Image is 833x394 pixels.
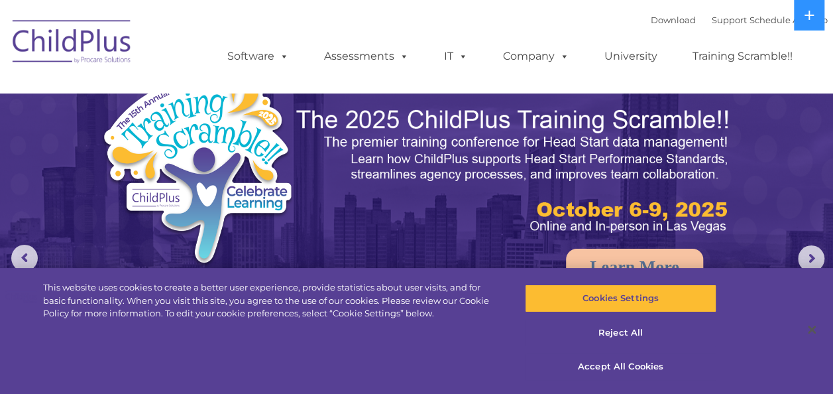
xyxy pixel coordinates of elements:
[591,43,671,70] a: University
[490,43,583,70] a: Company
[311,43,422,70] a: Assessments
[712,15,747,25] a: Support
[566,249,703,286] a: Learn More
[525,285,716,312] button: Cookies Settings
[43,281,500,320] div: This website uses cookies to create a better user experience, provide statistics about user visit...
[184,142,241,152] span: Phone number
[525,353,716,381] button: Accept All Cookies
[750,15,828,25] a: Schedule A Demo
[184,88,225,98] span: Last name
[6,11,139,77] img: ChildPlus by Procare Solutions
[525,319,716,347] button: Reject All
[651,15,828,25] font: |
[431,43,481,70] a: IT
[797,315,826,344] button: Close
[651,15,696,25] a: Download
[679,43,806,70] a: Training Scramble!!
[214,43,302,70] a: Software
